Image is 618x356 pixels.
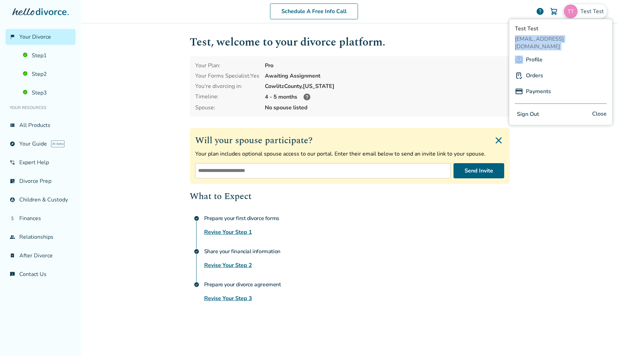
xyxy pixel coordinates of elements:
[204,278,510,291] h4: Prepare your divorce agreement
[19,48,76,63] a: Step1
[265,82,504,90] div: Cowlitz County, [US_STATE]
[10,253,15,258] span: bookmark_check
[19,66,76,82] a: Step2
[6,192,76,208] a: account_childChildren & Custody
[550,7,558,16] img: Cart
[204,211,510,225] h4: Prepare your first divorce forms
[6,229,76,245] a: groupRelationships
[526,53,542,66] a: Profile
[536,7,544,16] a: help
[526,85,551,98] a: Payments
[195,150,504,158] p: Your plan includes optional spouse access to our portal. Enter their email below to send an invit...
[584,323,618,356] iframe: Chat Widget
[194,216,199,221] span: check_circle
[19,33,51,41] span: Your Divorce
[195,104,259,111] span: Spouse:
[6,248,76,264] a: bookmark_checkAfter Divorce
[204,245,510,258] h4: Share your financial information
[10,197,15,202] span: account_child
[515,109,541,119] button: Sign Out
[265,72,504,80] div: Awaiting Assignment
[265,93,504,101] div: 4 - 5 months
[10,216,15,221] span: attach_money
[195,72,259,80] div: Your Forms Specialist: Yes
[6,210,76,226] a: attach_moneyFinances
[515,71,523,80] img: P
[204,228,252,236] a: Revise Your Step 1
[6,117,76,133] a: view_listAll Products
[265,62,504,69] div: Pro
[515,25,607,32] span: Test Test
[526,69,543,82] a: Orders
[10,271,15,277] span: chat_info
[6,101,76,115] li: Your Resources
[6,136,76,152] a: exploreYour GuideAI beta
[515,87,523,96] img: P
[195,133,504,147] h2: Will your spouse participate?
[195,93,259,101] div: Timeline:
[194,282,199,287] span: check_circle
[270,3,358,19] a: Schedule A Free Info Call
[564,4,578,18] img: sephiroth.jedidiah@freedrops.org
[10,178,15,184] span: list_alt_check
[493,135,504,146] img: Close invite form
[195,62,259,69] div: Your Plan:
[580,8,607,15] span: Test Test
[19,85,76,101] a: Step3
[515,56,523,64] img: A
[6,173,76,189] a: list_alt_checkDivorce Prep
[453,163,504,178] button: Send Invite
[6,29,76,45] a: flag_2Your Divorce
[6,266,76,282] a: chat_infoContact Us
[190,189,510,203] h2: What to Expect
[592,109,607,119] span: Close
[10,160,15,165] span: phone_in_talk
[194,249,199,254] span: check_circle
[204,294,252,303] a: Revise Your Step 3
[51,140,64,147] span: AI beta
[204,261,252,269] a: Revise Your Step 2
[10,122,15,128] span: view_list
[10,141,15,147] span: explore
[10,234,15,240] span: group
[6,155,76,170] a: phone_in_talkExpert Help
[190,34,510,51] h1: Test , welcome to your divorce platform.
[195,82,259,90] div: You're divorcing in:
[10,34,15,40] span: flag_2
[515,35,607,50] span: [EMAIL_ADDRESS][DOMAIN_NAME]
[265,104,504,111] span: No spouse listed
